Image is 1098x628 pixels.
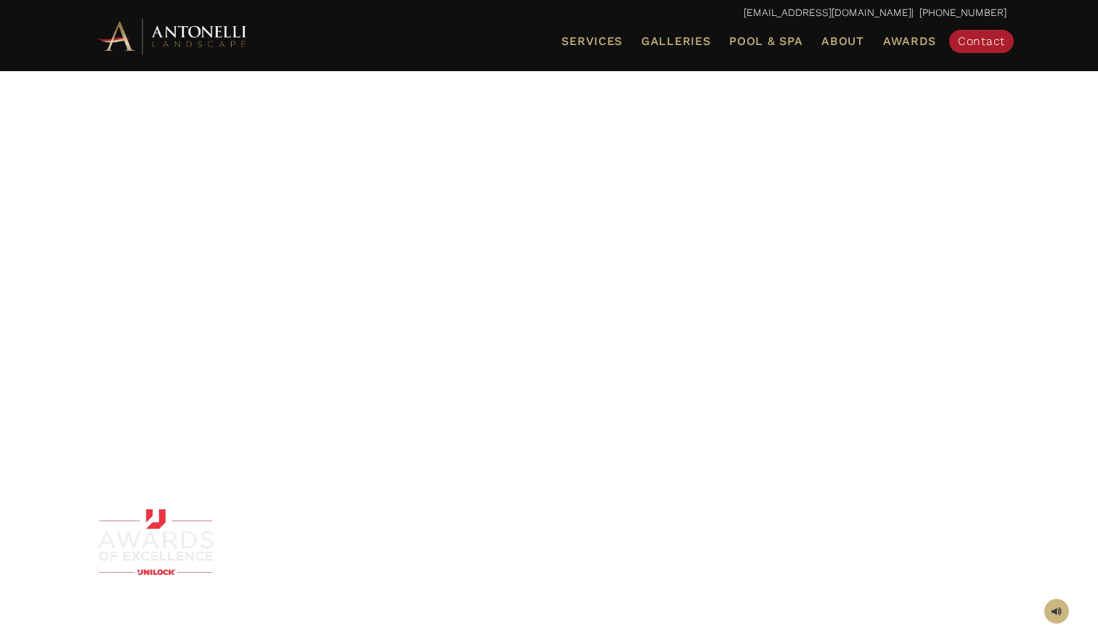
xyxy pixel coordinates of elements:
img: Add a subheading (9) [91,479,220,608]
span: About [821,36,864,47]
a: Services [556,32,628,51]
a: Galleries [635,32,716,51]
a: Awards [877,32,942,51]
a: [EMAIL_ADDRESS][DOMAIN_NAME] [744,7,911,18]
span: Galleries [641,34,710,48]
img: Antonelli Horizontal Logo [91,16,251,56]
p: | [PHONE_NUMBER] [91,4,1006,23]
span: Awards [883,34,936,48]
span: Services [561,36,622,47]
a: About [816,32,870,51]
a: Contact [949,30,1014,53]
span: Pool & Spa [729,34,802,48]
span: Contact [958,34,1005,48]
a: Pool & Spa [723,32,808,51]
